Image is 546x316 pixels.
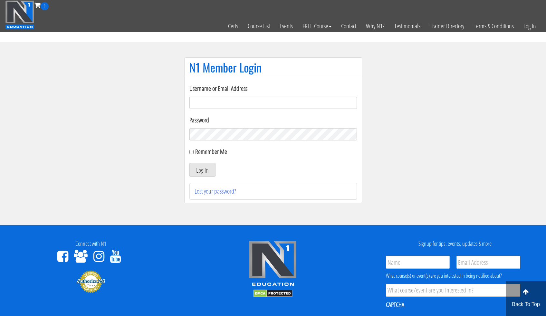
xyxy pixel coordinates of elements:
[519,10,541,42] a: Log In
[195,187,236,196] a: Lost your password?
[223,10,243,42] a: Certs
[34,1,49,9] a: 0
[5,241,177,247] h4: Connect with N1
[386,256,450,269] input: Name
[456,256,520,269] input: Email Address
[195,147,227,156] label: Remember Me
[189,84,357,93] label: Username or Email Address
[76,270,105,293] img: Authorize.Net Merchant - Click to Verify
[386,272,520,280] div: What course(s) or event(s) are you interested in being notified about?
[189,115,357,125] label: Password
[275,10,298,42] a: Events
[386,284,520,297] input: What course/event are you interested in?
[243,10,275,42] a: Course List
[389,10,425,42] a: Testimonials
[189,163,216,177] button: Log In
[361,10,389,42] a: Why N1?
[298,10,336,42] a: FREE Course
[425,10,469,42] a: Trainer Directory
[41,2,49,10] span: 0
[5,0,34,29] img: n1-education
[254,290,292,297] img: DMCA.com Protection Status
[336,10,361,42] a: Contact
[506,301,546,308] p: Back To Top
[189,61,357,74] h1: N1 Member Login
[249,241,297,288] img: n1-edu-logo
[469,10,519,42] a: Terms & Conditions
[386,301,404,309] label: CAPTCHA
[369,241,541,247] h4: Signup for tips, events, updates & more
